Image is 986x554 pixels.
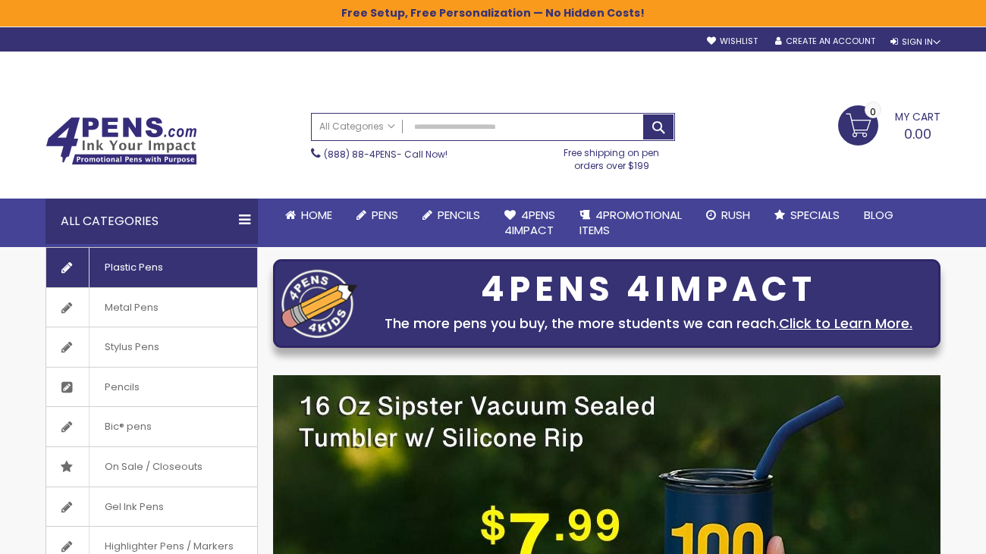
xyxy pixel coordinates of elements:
a: Gel Ink Pens [46,487,257,527]
a: On Sale / Closeouts [46,447,257,487]
span: 0 [870,105,876,119]
span: Metal Pens [89,288,174,327]
a: Pencils [46,368,257,407]
span: Plastic Pens [89,248,178,287]
span: - Call Now! [324,148,447,161]
span: 4PROMOTIONAL ITEMS [579,207,682,238]
span: 4Pens 4impact [504,207,555,238]
span: Pens [372,207,398,223]
div: All Categories [46,199,258,244]
a: Click to Learn More. [779,314,912,333]
span: Home [301,207,332,223]
a: 4PROMOTIONALITEMS [567,199,694,248]
a: (888) 88-4PENS [324,148,397,161]
a: 0.00 0 [838,105,940,143]
a: Blog [852,199,906,232]
div: The more pens you buy, the more students we can reach. [365,313,932,334]
a: Bic® pens [46,407,257,446]
a: 4Pens4impact [492,199,567,248]
a: Rush [694,199,762,232]
span: Rush [721,207,750,223]
a: Stylus Pens [46,327,257,367]
a: All Categories [312,114,403,139]
span: Pencils [438,207,480,223]
a: Plastic Pens [46,248,257,287]
span: All Categories [319,121,395,133]
span: Stylus Pens [89,327,174,367]
span: Specials [790,207,840,223]
div: Sign In [890,36,940,48]
a: Home [273,199,344,232]
div: 4PENS 4IMPACT [365,274,932,305]
div: Free shipping on pen orders over $199 [548,141,676,171]
a: Specials [762,199,852,232]
span: Blog [864,207,893,223]
span: Gel Ink Pens [89,487,179,527]
a: Create an Account [775,36,875,47]
span: Pencils [89,368,155,407]
a: Pens [344,199,410,232]
span: Bic® pens [89,407,167,446]
img: four_pen_logo.png [281,269,357,338]
span: 0.00 [904,124,931,143]
a: Pencils [410,199,492,232]
a: Wishlist [707,36,758,47]
span: On Sale / Closeouts [89,447,218,487]
a: Metal Pens [46,288,257,327]
img: 4Pens Custom Pens and Promotional Products [46,117,197,165]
